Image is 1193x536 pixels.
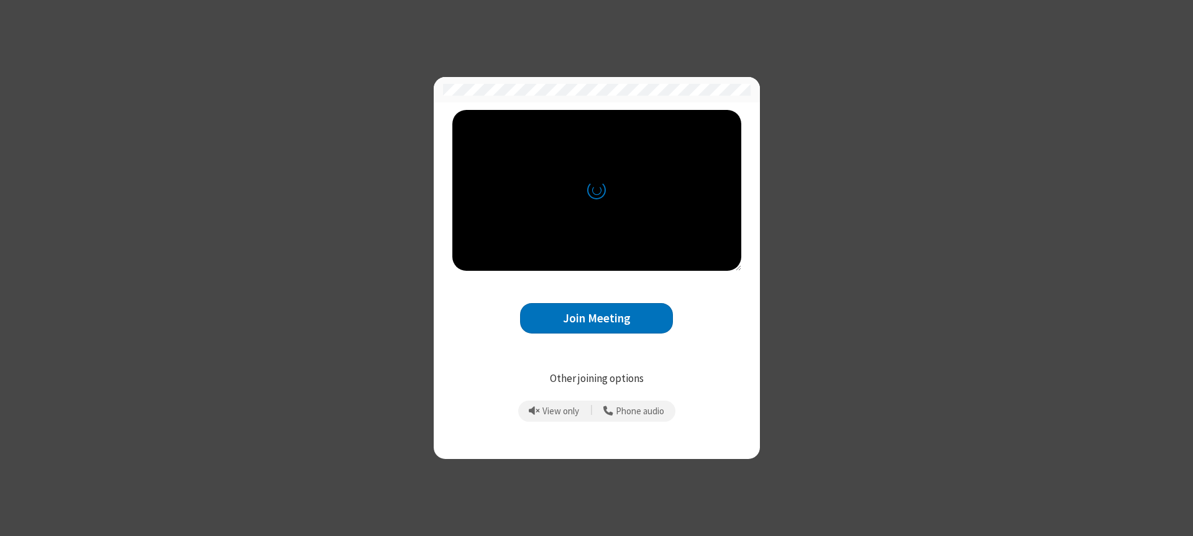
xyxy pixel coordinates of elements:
[590,402,593,420] span: |
[524,401,584,422] button: Prevent echo when there is already an active mic and speaker in the room.
[616,406,664,417] span: Phone audio
[542,406,579,417] span: View only
[599,401,669,422] button: Use your phone for mic and speaker while you view the meeting on this device.
[452,371,741,387] p: Other joining options
[520,303,673,334] button: Join Meeting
